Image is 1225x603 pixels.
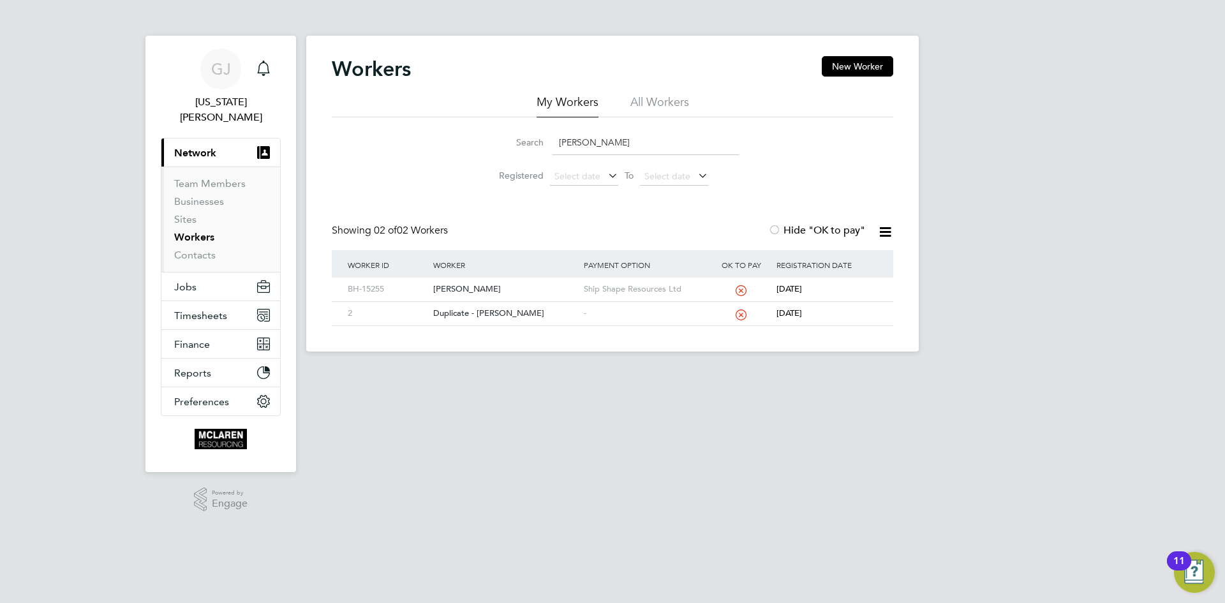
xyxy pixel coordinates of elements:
[161,94,281,125] span: Georgia Jesson
[174,367,211,379] span: Reports
[644,170,690,182] span: Select date
[174,249,216,261] a: Contacts
[776,283,802,294] span: [DATE]
[581,278,709,301] div: Ship Shape Resources Ltd
[174,195,224,207] a: Businesses
[621,167,637,184] span: To
[161,429,281,449] a: Go to home page
[174,177,246,190] a: Team Members
[430,278,580,301] div: [PERSON_NAME]
[374,224,448,237] span: 02 Workers
[174,396,229,408] span: Preferences
[332,224,450,237] div: Showing
[161,48,281,125] a: GJ[US_STATE][PERSON_NAME]
[195,429,246,449] img: mclaren-logo-retina.png
[822,56,893,77] button: New Worker
[345,301,880,312] a: 2Duplicate - [PERSON_NAME]-[DATE]
[174,338,210,350] span: Finance
[776,308,802,318] span: [DATE]
[161,167,280,272] div: Network
[430,302,580,325] div: Duplicate - [PERSON_NAME]
[212,498,248,509] span: Engage
[212,488,248,498] span: Powered by
[145,36,296,472] nav: Main navigation
[174,213,197,225] a: Sites
[553,130,739,155] input: Name, email or phone number
[581,250,709,279] div: Payment Option
[1174,552,1215,593] button: Open Resource Center, 11 new notifications
[194,488,248,512] a: Powered byEngage
[161,301,280,329] button: Timesheets
[161,272,280,301] button: Jobs
[345,250,430,279] div: Worker ID
[174,147,216,159] span: Network
[174,231,214,243] a: Workers
[709,250,773,279] div: OK to pay
[161,359,280,387] button: Reports
[161,138,280,167] button: Network
[537,94,598,117] li: My Workers
[486,137,544,148] label: Search
[174,281,197,293] span: Jobs
[332,56,411,82] h2: Workers
[773,250,880,279] div: Registration Date
[430,250,580,279] div: Worker
[486,170,544,181] label: Registered
[161,330,280,358] button: Finance
[161,387,280,415] button: Preferences
[211,61,231,77] span: GJ
[768,224,865,237] label: Hide "OK to pay"
[345,302,430,325] div: 2
[345,278,430,301] div: BH-15255
[581,302,709,325] div: -
[1173,561,1185,577] div: 11
[630,94,689,117] li: All Workers
[374,224,397,237] span: 02 of
[174,309,227,322] span: Timesheets
[345,277,880,288] a: BH-15255[PERSON_NAME]Ship Shape Resources Ltd[DATE]
[554,170,600,182] span: Select date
